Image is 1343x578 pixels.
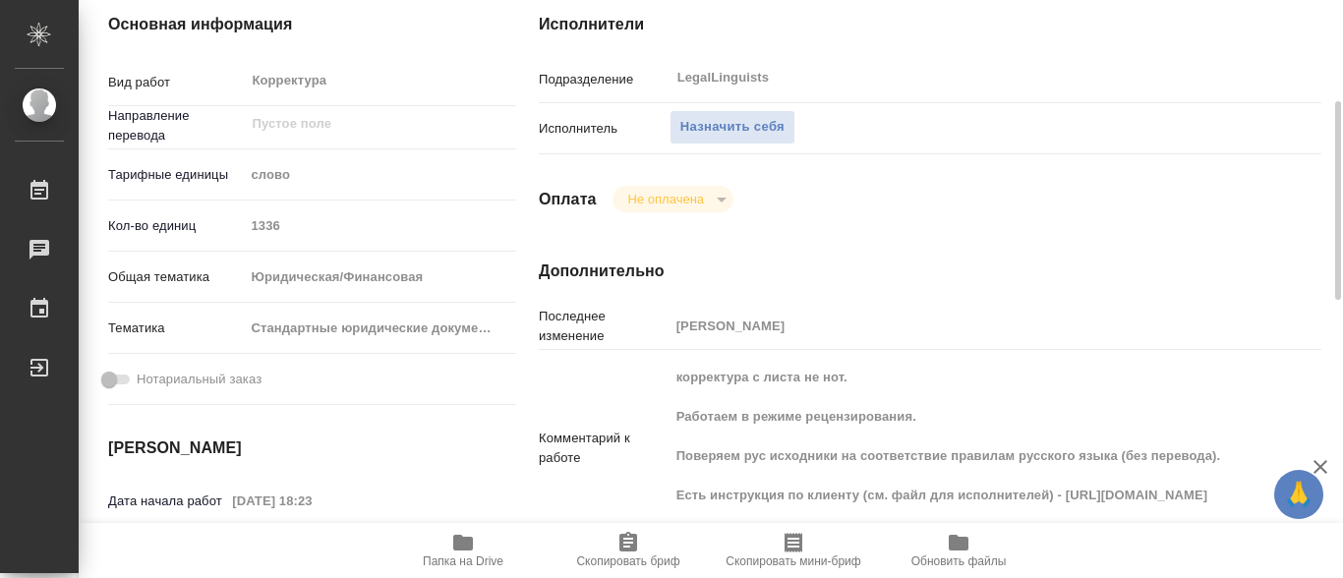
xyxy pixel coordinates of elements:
[539,260,1321,283] h4: Дополнительно
[244,211,516,240] input: Пустое поле
[244,312,516,345] div: Стандартные юридические документы, договоры, уставы
[108,436,460,460] h4: [PERSON_NAME]
[108,165,244,185] p: Тарифные единицы
[423,554,503,568] span: Папка на Drive
[576,554,679,568] span: Скопировать бриф
[539,119,670,139] p: Исполнитель
[911,554,1007,568] span: Обновить файлы
[244,260,516,294] div: Юридическая/Финансовая
[539,70,670,89] p: Подразделение
[670,361,1256,532] textarea: корректура с листа не нот. Работаем в режиме рецензирования. Поверяем рус исходники на соответств...
[108,318,244,338] p: Тематика
[670,312,1256,340] input: Пустое поле
[108,73,244,92] p: Вид работ
[108,267,244,287] p: Общая тематика
[1274,470,1323,519] button: 🙏
[225,487,397,515] input: Пустое поле
[613,186,733,212] div: Не оплачена
[876,523,1041,578] button: Обновить файлы
[539,429,670,468] p: Комментарий к работе
[670,110,795,144] button: Назначить себя
[711,523,876,578] button: Скопировать мини-бриф
[137,370,262,389] span: Нотариальный заказ
[622,191,710,207] button: Не оплачена
[539,13,1321,36] h4: Исполнители
[726,554,860,568] span: Скопировать мини-бриф
[250,112,470,136] input: Пустое поле
[108,216,244,236] p: Кол-во единиц
[680,116,785,139] span: Назначить себя
[244,158,516,192] div: слово
[539,307,670,346] p: Последнее изменение
[546,523,711,578] button: Скопировать бриф
[108,491,225,511] p: Дата начала работ
[539,188,597,211] h4: Оплата
[108,13,460,36] h4: Основная информация
[380,523,546,578] button: Папка на Drive
[1282,474,1315,515] span: 🙏
[108,106,244,145] p: Направление перевода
